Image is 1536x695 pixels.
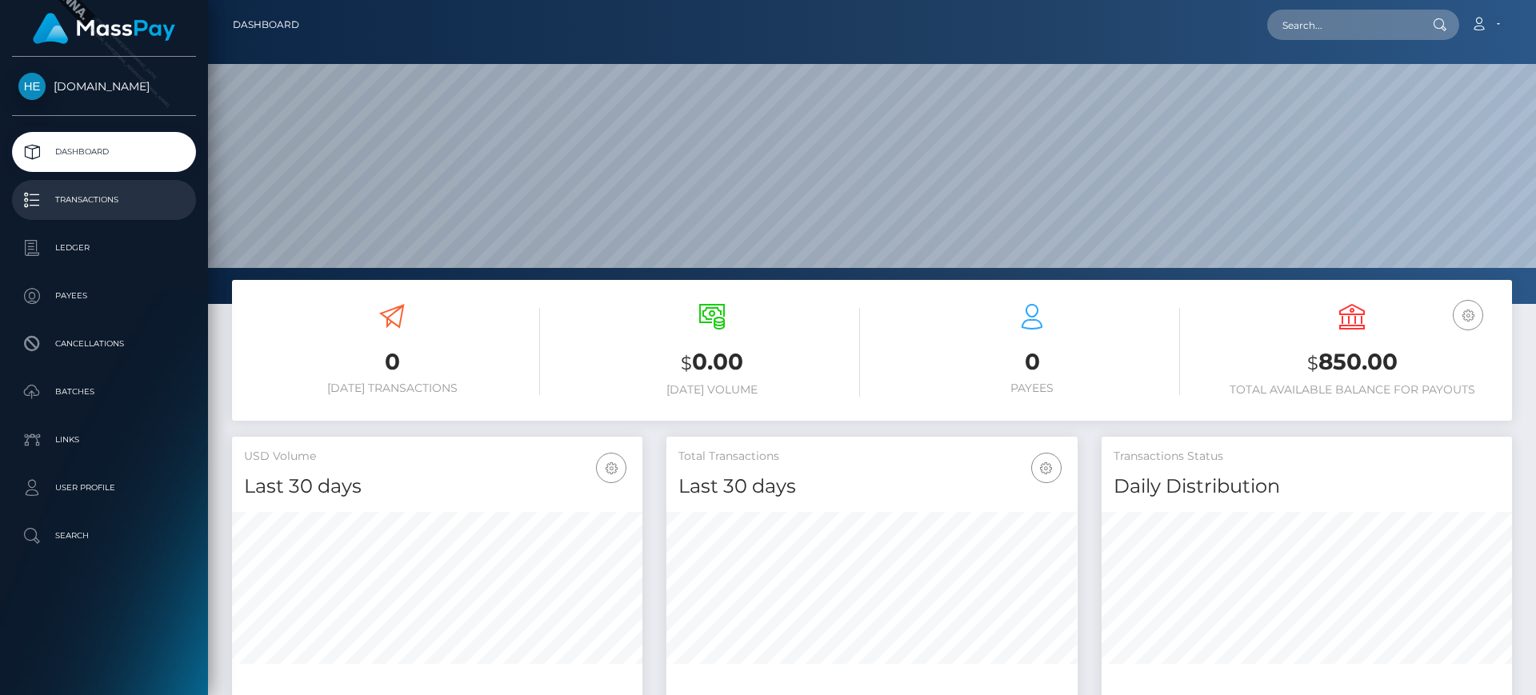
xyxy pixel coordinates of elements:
a: Dashboard [233,8,299,42]
p: Dashboard [18,140,190,164]
h4: Daily Distribution [1114,473,1500,501]
span: [DOMAIN_NAME] [12,79,196,94]
a: Search [12,516,196,556]
h3: 850.00 [1204,346,1500,379]
p: Transactions [18,188,190,212]
p: Ledger [18,236,190,260]
small: $ [1307,352,1318,374]
h6: [DATE] Transactions [244,381,540,395]
a: Batches [12,372,196,412]
h6: [DATE] Volume [564,383,860,397]
a: Links [12,420,196,460]
a: Dashboard [12,132,196,172]
img: MassPay Logo [33,13,175,44]
p: Search [18,524,190,548]
h5: USD Volume [244,449,630,465]
h4: Last 30 days [244,473,630,501]
p: Cancellations [18,332,190,356]
input: Search... [1267,10,1418,40]
h3: 0 [244,346,540,377]
a: Transactions [12,180,196,220]
h6: Payees [884,381,1180,395]
p: Batches [18,380,190,404]
small: $ [681,352,692,374]
a: User Profile [12,468,196,508]
a: Payees [12,276,196,316]
p: User Profile [18,476,190,500]
h3: 0 [884,346,1180,377]
h6: Total Available Balance for Payouts [1204,383,1500,397]
img: Hellomillions.com [18,73,46,100]
h4: Last 30 days [678,473,1065,501]
p: Payees [18,284,190,308]
a: Cancellations [12,324,196,364]
h5: Total Transactions [678,449,1065,465]
h5: Transactions Status [1114,449,1500,465]
a: Ledger [12,228,196,268]
p: Links [18,428,190,452]
h3: 0.00 [564,346,860,379]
